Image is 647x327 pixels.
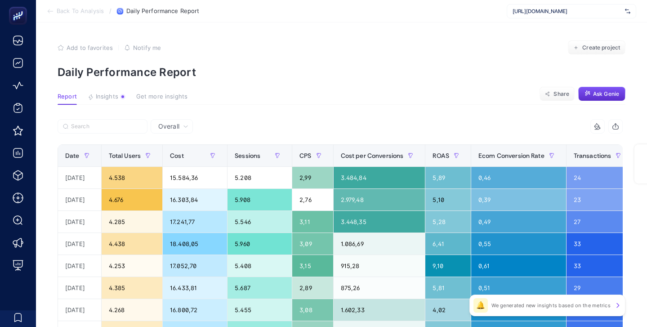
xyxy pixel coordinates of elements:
div: 4.438 [102,233,163,255]
div: [DATE] [58,189,101,211]
div: 2,99 [292,167,333,188]
span: Cost [170,152,184,159]
div: 4.253 [102,255,163,277]
div: 9,10 [425,255,471,277]
span: Sessions [235,152,260,159]
div: 4.538 [102,167,163,188]
div: 16.303,84 [163,189,227,211]
div: [DATE] [58,233,101,255]
div: 2,89 [292,277,333,299]
span: Share [553,90,569,98]
span: Get more insights [136,93,187,100]
div: 17.052,70 [163,255,227,277]
div: 5,28 [425,211,471,233]
span: Back To Analysis [57,8,104,15]
div: 0,39 [471,189,566,211]
div: 1.086,69 [334,233,425,255]
span: Ask Genie [593,90,619,98]
div: 1.602,33 [334,299,425,321]
span: Transactions [574,152,611,159]
div: 4.385 [102,277,163,299]
span: Create project [582,44,620,51]
div: 0,49 [471,211,566,233]
div: 16.800,72 [163,299,227,321]
div: 5.208 [228,167,292,188]
div: [DATE] [58,167,101,188]
div: 3,08 [292,299,333,321]
p: We generated new insights based on the metrics [491,302,611,309]
div: 5.960 [228,233,292,255]
span: ROAS [433,152,449,159]
span: Total Users [109,152,141,159]
div: 5,81 [425,277,471,299]
span: Overall [158,122,179,131]
div: 4.676 [102,189,163,211]
button: Create project [568,40,625,55]
div: 5.687 [228,277,292,299]
div: 5,89 [425,167,471,188]
span: Cost per Conversions [341,152,404,159]
div: 4.285 [102,211,163,233]
div: 3,15 [292,255,333,277]
img: svg%3e [625,7,630,16]
div: 16.433,81 [163,277,227,299]
div: 0,61 [471,255,566,277]
div: 15.584,36 [163,167,227,188]
div: 5.455 [228,299,292,321]
div: 3.448,35 [334,211,425,233]
div: 4,02 [425,299,471,321]
span: Ecom Conversion Rate [478,152,544,159]
div: [DATE] [58,255,101,277]
div: 5,10 [425,189,471,211]
span: Insights [96,93,118,100]
span: Notify me [133,44,161,51]
div: 18.408,05 [163,233,227,255]
div: 33 [567,233,633,255]
span: Date [65,152,80,159]
div: 3.484,84 [334,167,425,188]
div: 5.908 [228,189,292,211]
div: 🔔 [473,298,488,313]
div: 3,11 [292,211,333,233]
div: 0,55 [471,233,566,255]
button: Add to favorites [58,44,113,51]
div: [DATE] [58,299,101,321]
div: [DATE] [58,211,101,233]
div: 0,46 [471,167,566,188]
span: Daily Performance Report [126,8,199,15]
span: Report [58,93,77,100]
div: 0,51 [471,277,566,299]
div: 5.546 [228,211,292,233]
div: 27 [567,211,633,233]
div: 2,76 [292,189,333,211]
button: Notify me [124,44,161,51]
div: 2.979,48 [334,189,425,211]
div: 4.268 [102,299,163,321]
div: 17.241,77 [163,211,227,233]
div: 875,26 [334,277,425,299]
span: / [109,7,112,14]
div: 33 [567,255,633,277]
button: Share [540,87,575,101]
span: CPS [299,152,311,159]
button: Ask Genie [578,87,625,101]
span: Add to favorites [67,44,113,51]
div: 29 [567,277,633,299]
div: 6,41 [425,233,471,255]
div: [DATE] [58,277,101,299]
div: 915,28 [334,255,425,277]
div: 5.408 [228,255,292,277]
span: [URL][DOMAIN_NAME] [513,8,621,15]
div: 23 [567,189,633,211]
div: 24 [567,167,633,188]
p: Daily Performance Report [58,66,625,79]
input: Search [71,123,142,130]
div: 3,09 [292,233,333,255]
